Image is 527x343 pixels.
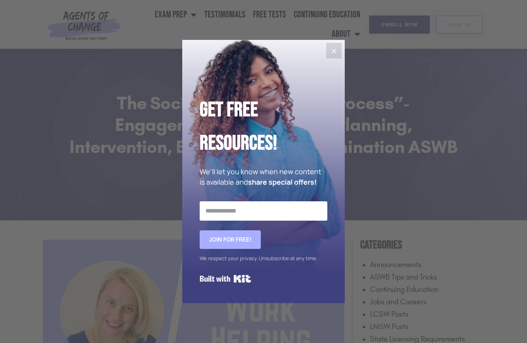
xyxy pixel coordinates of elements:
[200,272,251,286] a: Built with Kit
[200,166,327,187] p: We'll let you know when new content is available and
[200,230,261,249] button: Join for FREE!
[200,201,327,221] input: Email Address
[200,93,327,160] h2: Get Free Resources!
[326,43,342,58] button: Close
[200,253,327,264] div: We respect your privacy. Unsubscribe at any time.
[248,177,317,187] strong: share special offers!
